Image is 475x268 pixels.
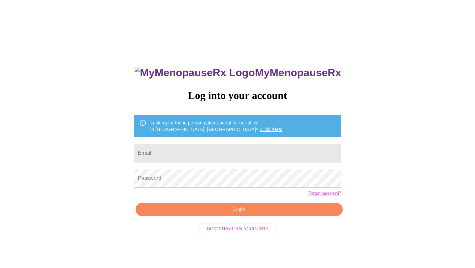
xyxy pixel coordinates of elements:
span: Login [143,205,335,214]
h3: MyMenopauseRx [135,67,341,79]
a: Don't have an account? [198,226,277,231]
span: Don't have an account? [207,225,269,233]
button: Don't have an account? [200,223,276,236]
button: Login [136,203,343,216]
a: Forgot password? [308,191,341,196]
div: Looking for the in person patient portal for our office in [GEOGRAPHIC_DATA], [GEOGRAPHIC_DATA]? [150,117,283,135]
img: MyMenopauseRx Logo [135,67,255,79]
h3: Log into your account [134,89,341,102]
a: Click here! [260,127,283,132]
